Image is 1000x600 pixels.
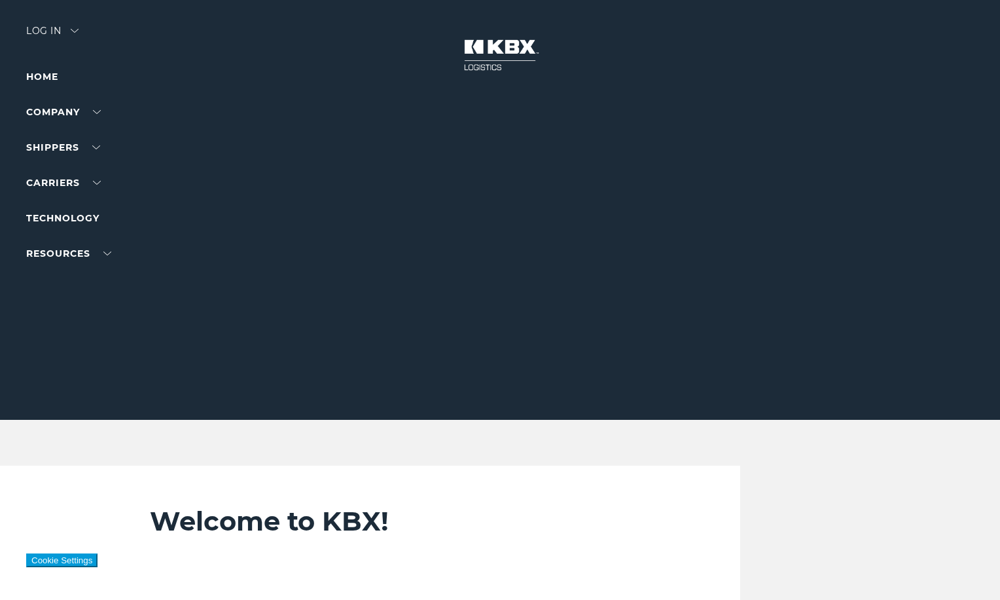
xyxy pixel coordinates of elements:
[150,505,690,538] h2: Welcome to KBX!
[26,26,79,45] div: Log in
[26,553,98,567] button: Cookie Settings
[26,141,100,153] a: SHIPPERS
[26,71,58,83] a: Home
[26,248,111,259] a: RESOURCES
[26,106,101,118] a: Company
[26,177,101,189] a: Carriers
[451,26,549,84] img: kbx logo
[71,29,79,33] img: arrow
[26,212,99,224] a: Technology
